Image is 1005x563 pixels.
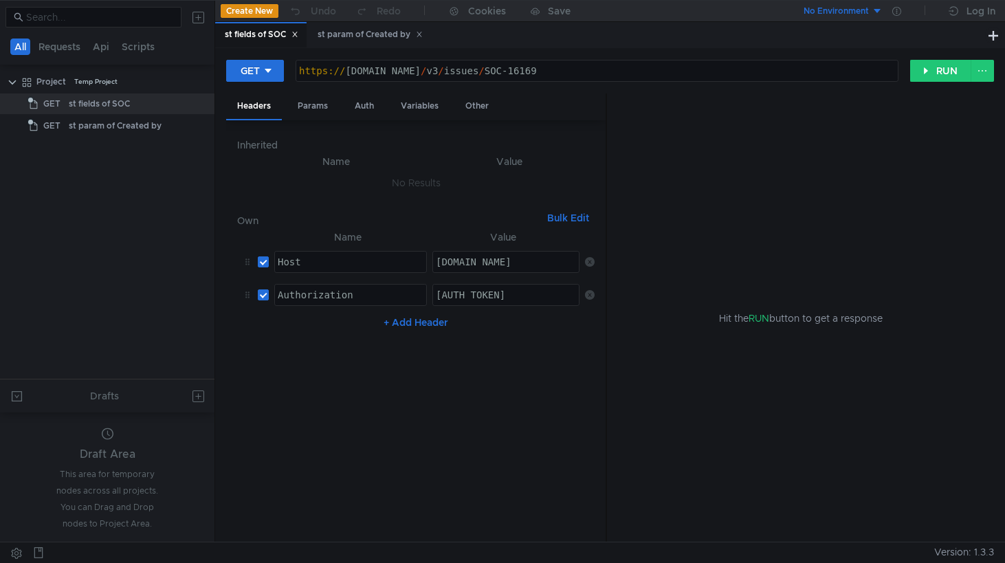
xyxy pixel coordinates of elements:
[10,38,30,55] button: All
[26,10,173,25] input: Search...
[74,71,118,92] div: Temp Project
[278,1,346,21] button: Undo
[967,3,995,19] div: Log In
[749,312,769,324] span: RUN
[226,60,284,82] button: GET
[69,93,130,114] div: st fields of SOC
[34,38,85,55] button: Requests
[318,27,423,42] div: st param of Created by
[43,115,60,136] span: GET
[248,153,425,170] th: Name
[241,63,260,78] div: GET
[378,314,454,331] button: + Add Header
[43,93,60,114] span: GET
[548,6,571,16] div: Save
[118,38,159,55] button: Scripts
[377,3,401,19] div: Redo
[910,60,971,82] button: RUN
[719,311,883,326] span: Hit the button to get a response
[344,93,385,119] div: Auth
[392,177,441,189] nz-embed-empty: No Results
[346,1,410,21] button: Redo
[69,115,162,136] div: st param of Created by
[221,4,278,18] button: Create New
[427,229,579,245] th: Value
[454,93,500,119] div: Other
[237,212,542,229] h6: Own
[934,542,994,562] span: Version: 1.3.3
[425,153,595,170] th: Value
[226,93,282,120] div: Headers
[237,137,595,153] h6: Inherited
[804,5,869,18] div: No Environment
[287,93,339,119] div: Params
[542,210,595,226] button: Bulk Edit
[269,229,427,245] th: Name
[36,71,66,92] div: Project
[90,388,119,404] div: Drafts
[89,38,113,55] button: Api
[225,27,298,42] div: st fields of SOC
[311,3,336,19] div: Undo
[390,93,450,119] div: Variables
[468,3,506,19] div: Cookies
